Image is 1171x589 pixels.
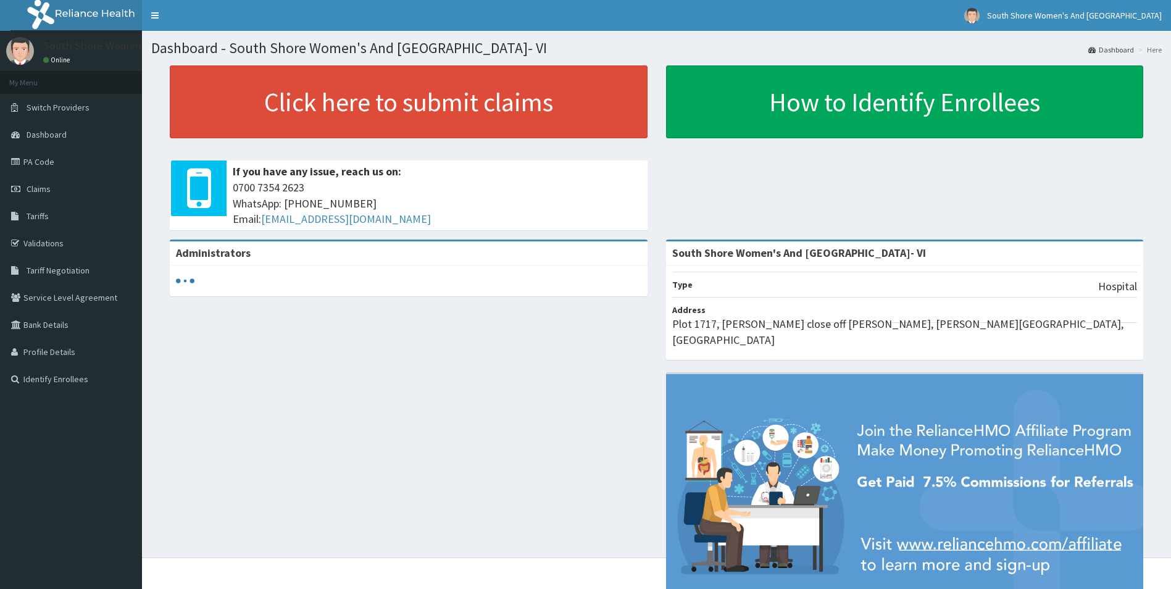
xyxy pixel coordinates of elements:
span: Switch Providers [27,102,90,113]
p: South Shore Women's And [GEOGRAPHIC_DATA] [43,40,275,51]
li: Here [1135,44,1162,55]
a: How to Identify Enrollees [666,65,1144,138]
img: User Image [964,8,980,23]
span: Tariffs [27,211,49,222]
strong: South Shore Women's And [GEOGRAPHIC_DATA]- VI [672,246,926,260]
a: [EMAIL_ADDRESS][DOMAIN_NAME] [261,212,431,226]
b: Type [672,279,693,290]
span: Tariff Negotiation [27,265,90,276]
span: Claims [27,183,51,194]
img: User Image [6,37,34,65]
b: If you have any issue, reach us on: [233,164,401,178]
span: South Shore Women's And [GEOGRAPHIC_DATA] [987,10,1162,21]
a: Click here to submit claims [170,65,648,138]
a: Online [43,56,73,64]
b: Address [672,304,706,315]
span: 0700 7354 2623 WhatsApp: [PHONE_NUMBER] Email: [233,180,641,227]
b: Administrators [176,246,251,260]
a: Dashboard [1088,44,1134,55]
h1: Dashboard - South Shore Women's And [GEOGRAPHIC_DATA]- VI [151,40,1162,56]
p: Hospital [1098,278,1137,294]
span: Dashboard [27,129,67,140]
p: Plot 1717, [PERSON_NAME] close off [PERSON_NAME], [PERSON_NAME][GEOGRAPHIC_DATA], [GEOGRAPHIC_DATA] [672,316,1138,348]
svg: audio-loading [176,272,194,290]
